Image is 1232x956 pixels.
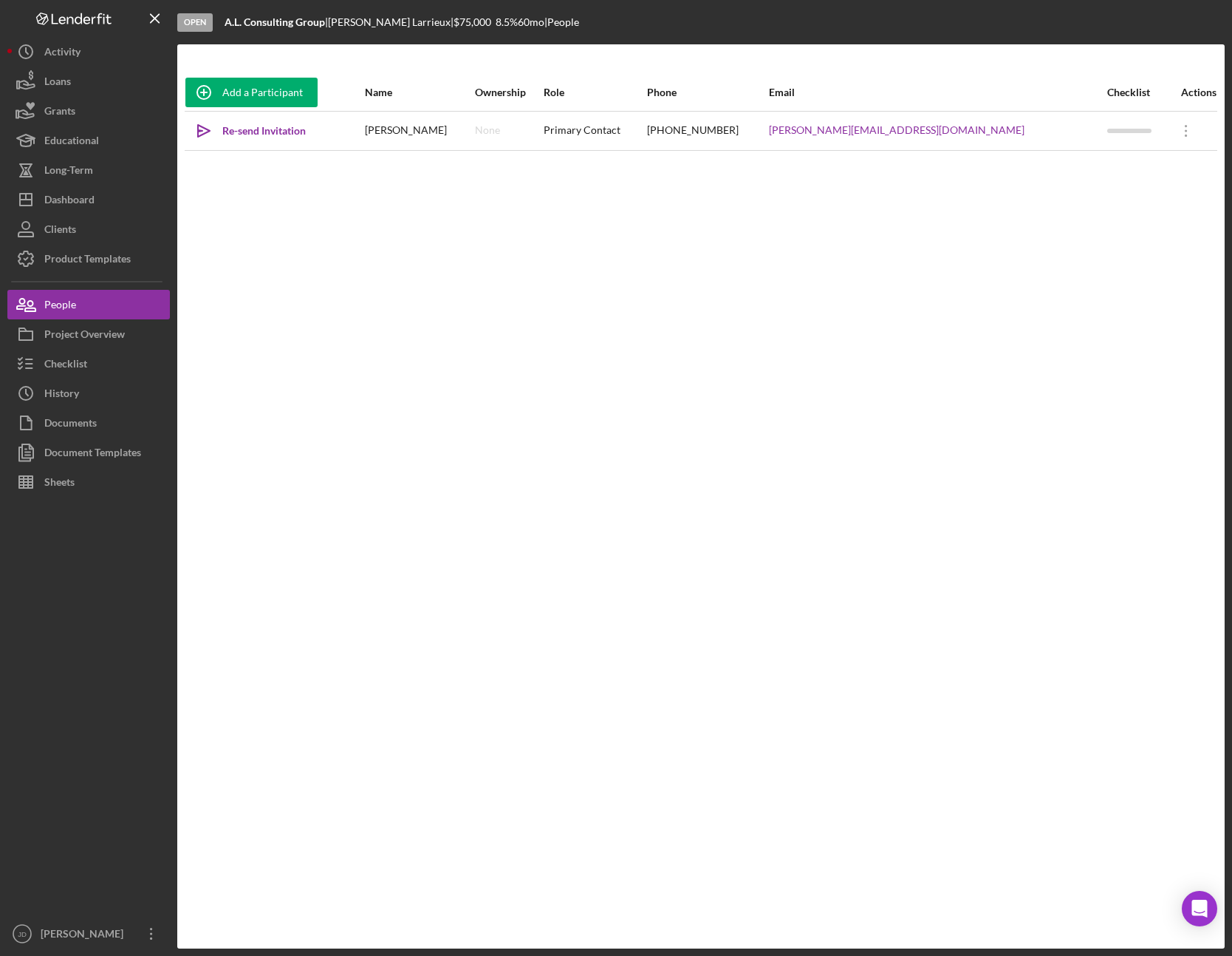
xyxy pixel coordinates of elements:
div: Product Templates [44,244,131,277]
div: Role [544,87,645,98]
a: [PERSON_NAME][EMAIL_ADDRESS][DOMAIN_NAME] [769,124,1024,136]
div: Sheets [44,467,75,501]
div: [PERSON_NAME] [37,919,133,952]
button: People [7,290,170,319]
div: Re-send Invitation [222,116,306,146]
div: Activity [44,37,81,70]
div: Long-Term [44,155,93,189]
div: Dashboard [44,185,95,218]
div: 60 mo [518,16,544,28]
b: A.L. Consulting Group [225,16,325,28]
button: Clients [7,214,170,244]
div: Loans [44,67,71,100]
button: Activity [7,37,170,67]
button: Project Overview [7,319,170,349]
button: Add a Participant [185,78,318,107]
span: $75,000 [454,16,491,28]
button: Loans [7,67,170,96]
button: JD[PERSON_NAME] [7,919,170,949]
div: 8.5 % [496,16,518,28]
div: Add a Participant [222,78,303,107]
button: Long-Term [7,155,170,185]
button: Documents [7,408,170,438]
button: Document Templates [7,438,170,467]
div: Ownership [475,87,542,98]
div: [PERSON_NAME] Larrieux | [328,16,454,28]
div: Checklist [44,349,87,382]
div: Phone [647,87,768,98]
div: Email [769,87,1106,98]
div: Open Intercom Messenger [1182,891,1217,926]
button: Product Templates [7,244,170,274]
div: | People [544,16,579,28]
div: Project Overview [44,319,125,353]
div: Name [365,87,473,98]
button: Dashboard [7,185,170,214]
button: Educational [7,126,170,155]
div: [PERSON_NAME] [365,112,473,149]
button: Re-send Invitation [185,116,321,146]
div: People [44,290,76,323]
div: Checklist [1107,87,1166,98]
button: Grants [7,96,170,126]
div: | [225,16,328,28]
div: Grants [44,96,75,129]
div: Document Templates [44,438,141,471]
div: Open [177,13,213,32]
button: Checklist [7,349,170,379]
div: Documents [44,408,97,441]
div: History [44,379,79,412]
button: History [7,379,170,408]
div: Primary Contact [544,112,645,149]
div: Clients [44,214,76,248]
button: Sheets [7,467,170,497]
div: [PHONE_NUMBER] [647,112,768,149]
div: None [475,124,500,136]
text: JD [18,930,27,938]
div: Educational [44,126,99,159]
div: Actions [1168,87,1216,98]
